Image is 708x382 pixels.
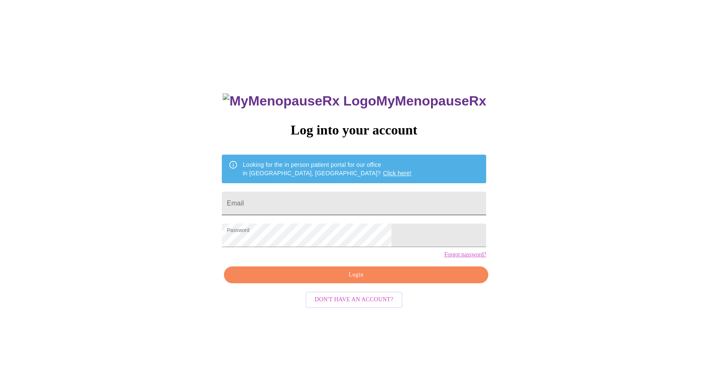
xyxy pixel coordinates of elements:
a: Click here! [383,170,412,177]
h3: MyMenopauseRx [223,93,486,109]
button: Don't have an account? [306,292,403,308]
h3: Log into your account [222,122,486,138]
span: Login [234,270,479,280]
button: Login [224,266,488,284]
span: Don't have an account? [315,295,394,305]
div: Looking for the in person patient portal for our office in [GEOGRAPHIC_DATA], [GEOGRAPHIC_DATA]? [243,157,412,181]
a: Forgot password? [444,251,486,258]
a: Don't have an account? [303,295,405,303]
img: MyMenopauseRx Logo [223,93,376,109]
